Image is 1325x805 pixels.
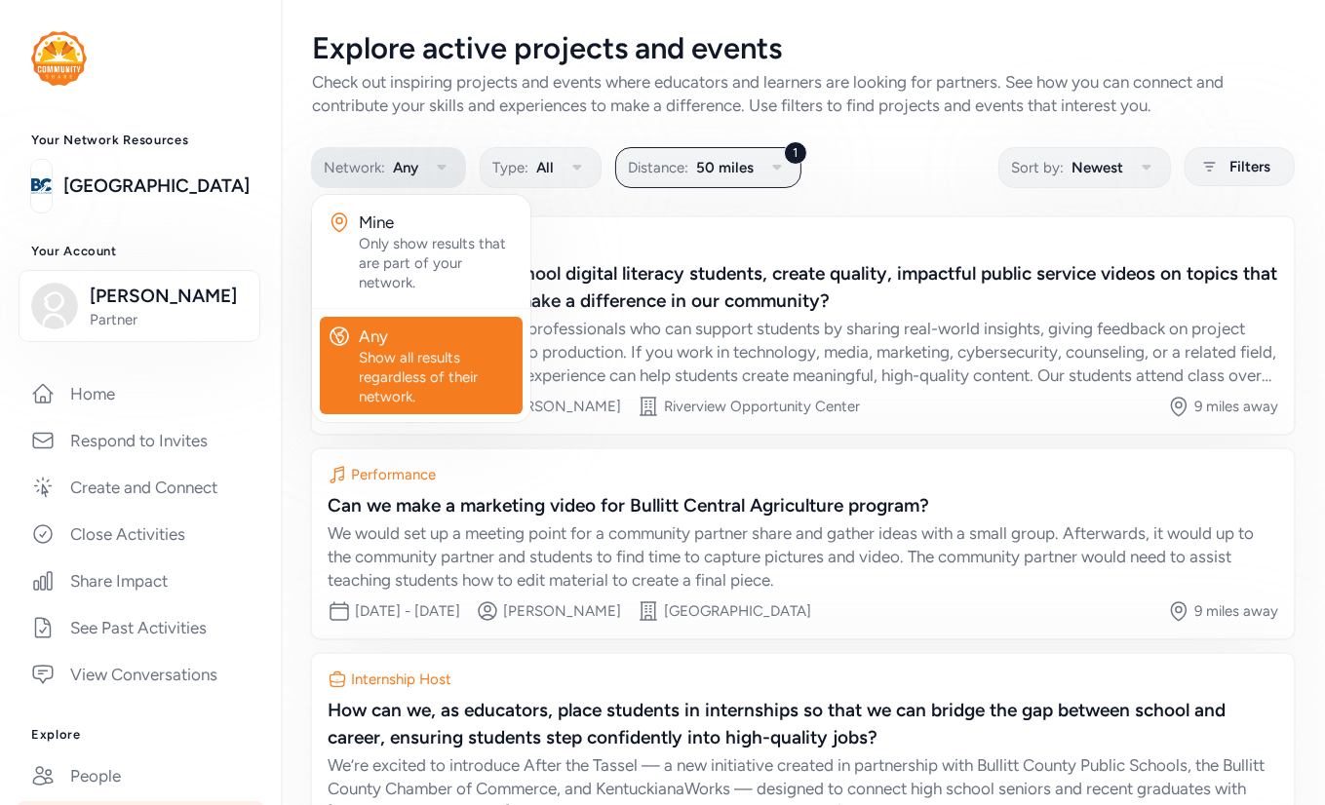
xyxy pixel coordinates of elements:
[19,270,260,342] button: [PERSON_NAME]Partner
[16,372,265,415] a: Home
[324,156,385,179] span: Network:
[312,70,1294,117] div: Check out inspiring projects and events where educators and learners are looking for partners. Se...
[628,156,688,179] span: Distance:
[536,156,554,179] span: All
[1229,155,1270,178] span: Filters
[615,147,801,188] button: 1Distance:50 miles
[328,521,1278,592] div: We would set up a meeting point for a community partner share and gather ideas with a small group...
[1011,156,1064,179] span: Sort by:
[784,141,807,165] div: 1
[664,601,811,621] div: [GEOGRAPHIC_DATA]
[16,653,265,696] a: View Conversations
[16,559,265,602] a: Share Impact
[31,727,250,743] h3: Explore
[90,310,248,329] span: Partner
[359,211,515,234] div: Mine
[16,513,265,556] a: Close Activities
[90,283,248,310] span: [PERSON_NAME]
[31,31,87,86] img: logo
[16,466,265,509] a: Create and Connect
[503,397,621,416] div: [PERSON_NAME]
[328,260,1278,315] div: How can we, as high school digital literacy students, create quality, impactful public service vi...
[312,195,530,422] div: Network:Any
[351,670,451,689] div: Internship Host
[393,156,418,179] span: Any
[359,348,515,406] div: Show all results regardless of their network.
[31,165,52,208] img: logo
[311,147,466,188] button: Network:Any
[998,147,1171,188] button: Sort by:Newest
[696,156,754,179] span: 50 miles
[480,147,602,188] button: Type:All
[16,606,265,649] a: See Past Activities
[63,172,250,200] a: [GEOGRAPHIC_DATA]
[664,397,860,416] div: Riverview Opportunity Center
[328,492,1278,519] div: Can we make a marketing video for Bullitt Central Agriculture program?
[31,244,250,259] h3: Your Account
[492,156,528,179] span: Type:
[31,133,250,148] h3: Your Network Resources
[1194,601,1278,621] div: 9 miles away
[359,325,515,348] div: Any
[16,419,265,462] a: Respond to Invites
[1072,156,1123,179] span: Newest
[328,317,1278,387] div: We’re seeking mentors and professionals who can support students by sharing real-world insights, ...
[359,234,515,292] div: Only show results that are part of your network.
[1194,397,1278,416] div: 9 miles away
[328,697,1278,751] div: How can we, as educators, place students in internships so that we can bridge the gap between sch...
[312,31,1294,66] div: Explore active projects and events
[355,601,460,621] div: [DATE] - [DATE]
[16,754,265,797] a: People
[503,601,621,621] div: [PERSON_NAME]
[351,465,436,484] div: Performance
